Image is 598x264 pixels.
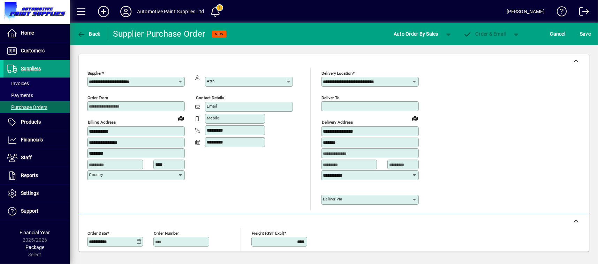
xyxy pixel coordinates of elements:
a: Logout [574,1,589,24]
a: Products [3,113,70,131]
span: Purchase Orders [7,104,47,110]
button: Order & Email [460,28,509,40]
span: Customers [21,48,45,53]
button: Add [92,5,115,18]
span: Order & Email [463,31,506,37]
span: Support [21,208,38,214]
div: Automotive Paint Supplies Ltd [137,6,204,17]
span: Home [21,30,34,36]
span: Financial Year [20,230,50,235]
mat-label: Delivery Location [321,71,353,76]
div: Supplier Purchase Order [113,28,205,39]
a: Invoices [3,78,70,89]
span: Cancel [550,28,566,39]
button: Profile [115,5,137,18]
mat-label: Mobile [207,116,219,120]
app-page-header-button: Back [70,28,108,40]
mat-label: Deliver To [321,95,340,100]
mat-label: Order number [154,230,179,235]
span: NEW [215,32,224,36]
span: Settings [21,190,39,196]
span: Package [25,244,44,250]
mat-label: Order date [88,230,107,235]
mat-label: Email [207,104,217,109]
span: Staff [21,155,32,160]
a: Financials [3,131,70,149]
span: S [580,31,583,37]
span: Back [77,31,100,37]
mat-label: Country [89,172,103,177]
mat-label: Order from [88,95,108,100]
span: Financials [21,137,43,142]
a: Staff [3,149,70,167]
span: Auto Order By Sales [394,28,438,39]
span: Invoices [7,81,29,86]
span: Reports [21,173,38,178]
mat-label: Attn [207,79,214,83]
span: Payments [7,93,33,98]
div: [PERSON_NAME] [507,6,545,17]
button: Back [75,28,102,40]
a: View on map [175,112,187,124]
a: Purchase Orders [3,101,70,113]
span: Products [21,119,41,125]
span: Suppliers [21,66,41,71]
a: Settings [3,185,70,202]
a: Customers [3,42,70,60]
mat-label: Supplier [88,71,102,76]
a: Knowledge Base [552,1,567,24]
button: Auto Order By Sales [390,28,442,40]
a: View on map [409,112,421,124]
span: ave [580,28,591,39]
a: Home [3,24,70,42]
a: Support [3,203,70,220]
button: Save [578,28,592,40]
mat-label: Freight (GST excl) [252,230,284,235]
mat-label: Deliver via [323,197,342,201]
a: Reports [3,167,70,184]
button: Cancel [548,28,567,40]
a: Payments [3,89,70,101]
